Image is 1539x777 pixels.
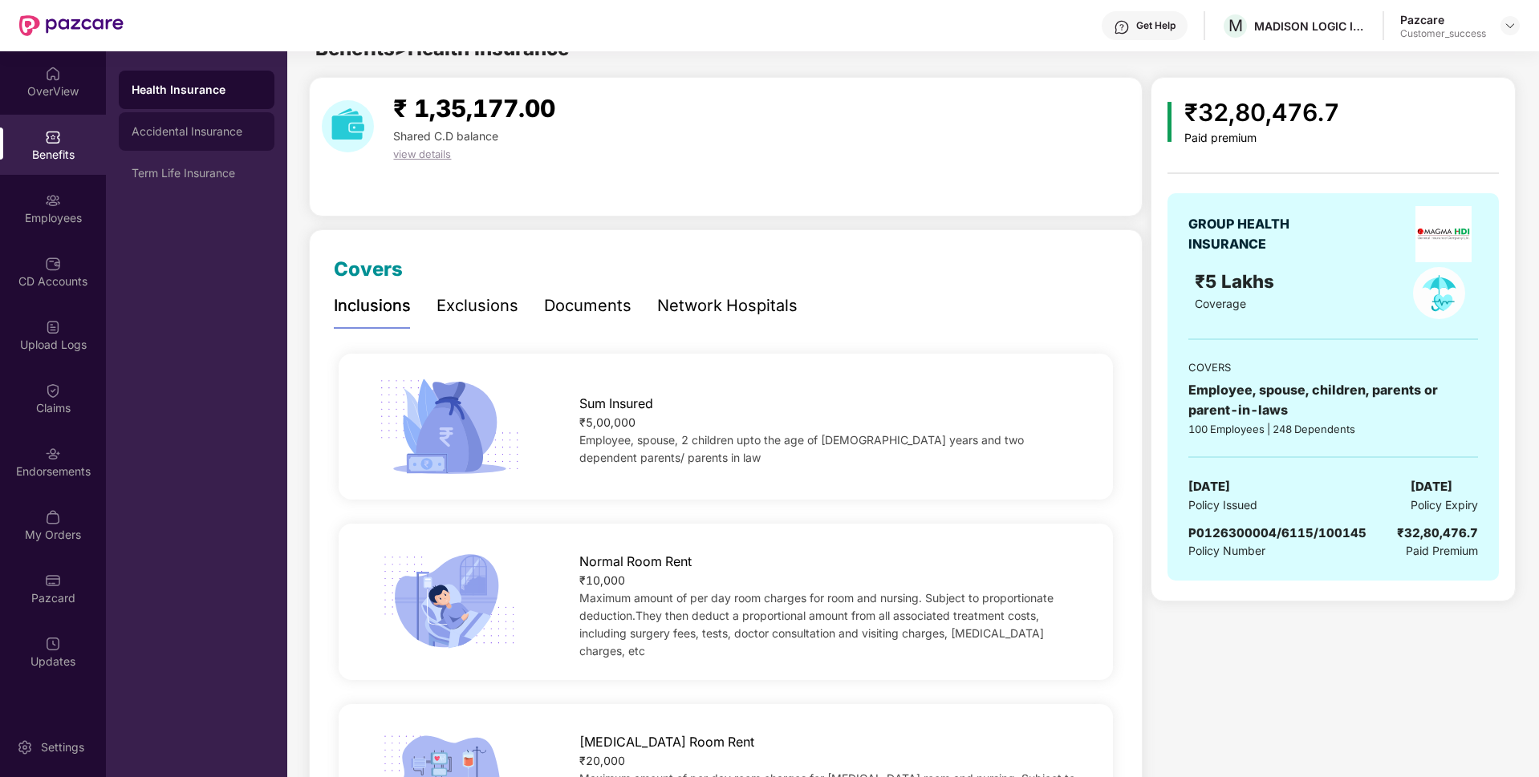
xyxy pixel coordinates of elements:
div: COVERS [1188,359,1477,375]
span: Employee, spouse, 2 children upto the age of [DEMOGRAPHIC_DATA] years and two dependent parents/ ... [579,433,1024,464]
img: icon [373,374,525,480]
span: M [1228,16,1243,35]
img: svg+xml;base64,PHN2ZyBpZD0iQ2xhaW0iIHhtbG5zPSJodHRwOi8vd3d3LnczLm9yZy8yMDAwL3N2ZyIgd2lkdGg9IjIwIi... [45,382,61,399]
div: ₹20,000 [579,752,1078,770]
img: svg+xml;base64,PHN2ZyBpZD0iUGF6Y2FyZCIgeG1sbnM9Imh0dHA6Ly93d3cudzMub3JnLzIwMDAvc3ZnIiB3aWR0aD0iMj... [45,573,61,589]
span: ₹5 Lakhs [1195,270,1279,292]
img: svg+xml;base64,PHN2ZyBpZD0iTXlfT3JkZXJzIiBkYXRhLW5hbWU9Ik15IE9yZGVycyIgeG1sbnM9Imh0dHA6Ly93d3cudz... [45,509,61,525]
div: Network Hospitals [657,293,798,318]
img: svg+xml;base64,PHN2ZyBpZD0iRHJvcGRvd24tMzJ4MzIiIHhtbG5zPSJodHRwOi8vd3d3LnczLm9yZy8yMDAwL3N2ZyIgd2... [1504,19,1517,32]
span: [DATE] [1188,477,1230,496]
div: ₹32,80,476.7 [1184,94,1339,132]
img: svg+xml;base64,PHN2ZyBpZD0iRW1wbG95ZWVzIiB4bWxucz0iaHR0cDovL3d3dy53My5vcmcvMjAwMC9zdmciIHdpZHRoPS... [45,192,61,208]
img: svg+xml;base64,PHN2ZyBpZD0iVXBsb2FkX0xvZ3MiIGRhdGEtbmFtZT0iVXBsb2FkIExvZ3MiIHhtbG5zPSJodHRwOi8vd3... [45,319,61,335]
span: Policy Number [1188,544,1265,557]
span: Normal Room Rent [579,552,692,572]
img: icon [1167,102,1172,142]
span: Sum Insured [579,394,653,414]
div: Health Insurance [132,82,262,98]
div: ₹32,80,476.7 [1397,524,1478,543]
span: ₹ 1,35,177.00 [393,94,555,123]
div: Settings [36,739,89,755]
div: Inclusions [334,293,411,318]
span: Policy Expiry [1411,496,1478,514]
div: MADISON LOGIC INDIA PRIVATE LIMITED [1254,18,1366,34]
div: Get Help [1136,19,1176,32]
img: svg+xml;base64,PHN2ZyBpZD0iSGVscC0zMngzMiIgeG1sbnM9Imh0dHA6Ly93d3cudzMub3JnLzIwMDAvc3ZnIiB3aWR0aD... [1114,19,1130,35]
div: Term Life Insurance [132,167,262,180]
img: svg+xml;base64,PHN2ZyBpZD0iVXBkYXRlZCIgeG1sbnM9Imh0dHA6Ly93d3cudzMub3JnLzIwMDAvc3ZnIiB3aWR0aD0iMj... [45,636,61,652]
img: svg+xml;base64,PHN2ZyBpZD0iRW5kb3JzZW1lbnRzIiB4bWxucz0iaHR0cDovL3d3dy53My5vcmcvMjAwMC9zdmciIHdpZH... [45,446,61,462]
span: Shared C.D balance [393,129,498,143]
span: Policy Issued [1188,496,1257,514]
img: download [322,100,374,152]
div: GROUP HEALTH INSURANCE [1188,214,1329,254]
span: Covers [334,257,403,281]
span: Maximum amount of per day room charges for room and nursing. Subject to proportionate deduction.T... [579,591,1054,658]
img: New Pazcare Logo [19,15,124,36]
img: svg+xml;base64,PHN2ZyBpZD0iQ0RfQWNjb3VudHMiIGRhdGEtbmFtZT0iQ0QgQWNjb3VudHMiIHhtbG5zPSJodHRwOi8vd3... [45,256,61,272]
div: 100 Employees | 248 Dependents [1188,421,1477,437]
div: ₹5,00,000 [579,414,1078,431]
div: Exclusions [437,293,518,318]
span: [MEDICAL_DATA] Room Rent [579,732,754,752]
img: insurerLogo [1415,206,1472,262]
span: P0126300004/6115/100145 [1188,525,1366,540]
div: Customer_success [1400,27,1486,40]
span: Coverage [1195,297,1246,310]
div: Accidental Insurance [132,125,262,138]
div: ₹10,000 [579,572,1078,589]
div: Paid premium [1184,132,1339,145]
span: Paid Premium [1406,542,1478,560]
div: Employee, spouse, children, parents or parent-in-laws [1188,380,1477,420]
span: view details [393,148,451,160]
span: [DATE] [1411,477,1452,496]
img: svg+xml;base64,PHN2ZyBpZD0iQmVuZWZpdHMiIHhtbG5zPSJodHRwOi8vd3d3LnczLm9yZy8yMDAwL3N2ZyIgd2lkdGg9Ij... [45,129,61,145]
div: Documents [544,293,631,318]
img: icon [373,548,525,654]
img: policyIcon [1413,267,1465,319]
div: Pazcare [1400,12,1486,27]
img: svg+xml;base64,PHN2ZyBpZD0iU2V0dGluZy0yMHgyMCIgeG1sbnM9Imh0dHA6Ly93d3cudzMub3JnLzIwMDAvc3ZnIiB3aW... [17,739,33,755]
img: svg+xml;base64,PHN2ZyBpZD0iSG9tZSIgeG1sbnM9Imh0dHA6Ly93d3cudzMub3JnLzIwMDAvc3ZnIiB3aWR0aD0iMjAiIG... [45,66,61,82]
